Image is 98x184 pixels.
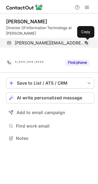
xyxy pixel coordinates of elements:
span: AI write personalized message [17,95,82,100]
div: Save to List / ATS / CRM [17,81,84,86]
button: Notes [6,134,94,143]
button: save-profile-one-click [6,78,94,89]
span: [EMAIL_ADDRESS][DOMAIN_NAME] [15,50,85,56]
button: Add to email campaign [6,107,94,118]
img: ContactOut v5.3.10 [6,4,43,11]
div: [PERSON_NAME] [6,18,47,25]
button: AI write personalized message [6,92,94,103]
span: Find work email [16,123,92,129]
span: Notes [16,136,92,141]
div: Director Of Information Technology at [PERSON_NAME] [6,25,94,36]
span: [PERSON_NAME][EMAIL_ADDRESS][DOMAIN_NAME] [15,40,85,46]
button: Reveal Button [65,59,89,66]
button: Find work email [6,122,94,130]
span: Add to email campaign [17,110,65,115]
